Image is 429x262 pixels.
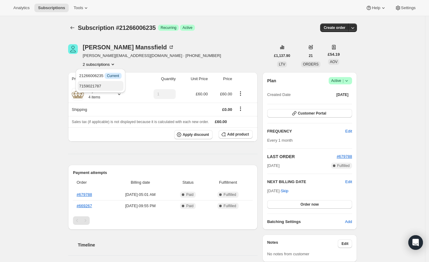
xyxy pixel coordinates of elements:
span: No notes from customer [267,252,310,256]
span: [DATE] [336,92,348,97]
a: #679788 [337,154,352,159]
h2: LAST ORDER [267,154,337,160]
span: Edit [341,241,348,246]
span: Fulfilled [223,204,236,208]
th: Product [68,72,138,86]
button: Settings [391,4,419,12]
span: [DATE] · 09:55 PM [112,203,169,209]
span: 21 [309,53,313,58]
span: Customer Portal [298,111,326,116]
th: Order [73,176,110,189]
button: #679788 [337,154,352,160]
span: Skip [281,188,288,194]
button: Add [341,217,356,227]
span: £60.00 [220,92,232,96]
button: Tools [70,4,93,12]
button: Analytics [10,4,33,12]
button: Subscriptions [34,4,69,12]
div: [PERSON_NAME] Manssfield [83,44,174,50]
span: Edit [345,128,352,134]
span: Active [331,78,350,84]
span: ORDERS [303,62,318,66]
span: Analytics [13,5,29,10]
button: [DATE] [333,90,352,99]
button: 7159021787 [78,81,123,91]
th: Quantity [138,72,178,86]
span: Active [182,25,192,30]
button: 21 [305,51,316,60]
span: £60.00 [215,119,227,124]
span: Every 1 month [267,138,293,143]
nav: Pagination [73,216,253,225]
span: Paid [186,192,193,197]
span: 21266006235 [79,73,122,78]
h3: Notes [267,239,338,248]
span: | [343,78,344,83]
button: Add product [219,130,252,139]
span: LTV [279,62,285,66]
button: Edit [338,239,352,248]
span: [DATE] · 05:01 AM [112,192,169,198]
h2: Payment attempts [73,170,253,176]
span: Order now [300,202,319,207]
span: Sales tax (if applicable) is not displayed because it is calculated with each new order. [72,120,209,124]
span: Subscriptions [38,5,65,10]
button: Shipping actions [236,105,245,112]
th: Price [209,72,234,86]
th: Unit Price [178,72,210,86]
span: Created Date [267,92,291,98]
span: Create order [324,25,345,30]
h2: FREQUENCY [267,128,345,134]
button: Edit [342,126,356,136]
span: Tools [74,5,83,10]
span: Fulfilled [223,192,236,197]
button: 21266006235 InfoCurrent [78,71,123,80]
button: Edit [345,179,352,185]
span: Recurring [161,25,176,30]
button: Help [362,4,390,12]
span: £54.19 [328,51,340,58]
div: Open Intercom Messenger [408,235,423,250]
h6: Batching Settings [267,219,345,225]
h2: NEXT BILLING DATE [267,179,345,185]
span: Settings [401,5,416,10]
span: £60.00 [196,92,208,96]
span: Add [345,219,352,225]
button: Apply discount [174,130,213,139]
button: Product actions [83,61,116,67]
button: Skip [277,186,292,196]
button: Create order [320,23,349,32]
span: Fulfilled [337,163,350,168]
span: [DATE] · [267,189,289,193]
button: Subscriptions [68,23,77,32]
button: Order now [267,200,352,209]
span: £1,137.90 [274,53,290,58]
button: Customer Portal [267,109,352,118]
span: Paid [186,204,193,208]
span: Chris Manssfield [68,44,78,54]
a: #669267 [77,204,92,208]
span: Help [372,5,380,10]
button: Product actions [236,90,245,97]
th: Shipping [68,103,138,116]
span: 7159021787 [79,84,101,88]
span: Subscription #21266006235 [78,24,156,31]
h2: Plan [267,78,276,84]
span: AOV [330,60,337,64]
span: Billing date [112,179,169,186]
span: [DATE] [267,163,280,169]
a: #679788 [77,192,92,197]
span: Add product [227,132,249,137]
span: Fulfillment [207,179,249,186]
span: £0.00 [222,107,232,112]
h2: Timeline [78,242,258,248]
button: £1,137.90 [270,51,294,60]
span: Apply discount [183,132,209,137]
span: Current [107,73,119,78]
span: [PERSON_NAME][EMAIL_ADDRESS][DOMAIN_NAME] · [PHONE_NUMBER] [83,53,221,59]
span: Status [173,179,204,186]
